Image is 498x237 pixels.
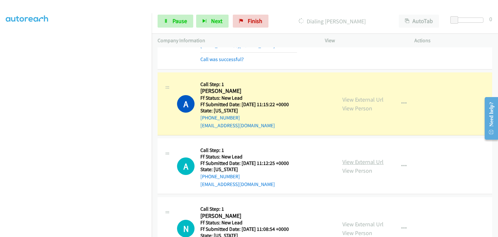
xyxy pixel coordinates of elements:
[200,56,244,62] a: Call was successful?
[158,15,193,28] a: Pause
[454,18,483,23] div: Delay between calls (in seconds)
[200,81,297,88] h5: Call Step: 1
[489,15,492,23] div: 0
[414,37,492,44] p: Actions
[200,166,297,173] h5: State: [US_STATE]
[177,157,195,175] h1: A
[177,157,195,175] div: The call is yet to be attempted
[325,37,403,44] p: View
[233,15,268,28] a: Finish
[342,105,372,112] a: View Person
[211,17,222,25] span: Next
[200,107,297,114] h5: State: [US_STATE]
[200,43,275,49] a: [EMAIL_ADDRESS][DOMAIN_NAME]
[196,15,229,28] button: Next
[200,147,297,154] h5: Call Step: 1
[342,96,384,103] a: View External Url
[248,17,262,25] span: Finish
[200,87,297,95] h2: [PERSON_NAME]
[177,95,195,113] h1: A
[200,206,297,212] h5: Call Step: 1
[200,154,297,160] h5: Ff Status: New Lead
[342,229,372,237] a: View Person
[200,226,297,232] h5: Ff Submitted Date: [DATE] 11:08:54 +0000
[200,181,275,187] a: [EMAIL_ADDRESS][DOMAIN_NAME]
[200,101,297,108] h5: Ff Submitted Date: [DATE] 11:15:22 +0000
[200,212,297,220] h2: [PERSON_NAME]
[200,95,297,101] h5: Ff Status: New Lead
[200,173,240,180] a: [PHONE_NUMBER]
[480,93,498,144] iframe: Resource Center
[277,17,387,26] p: Dialing [PERSON_NAME]
[342,167,372,174] a: View Person
[342,220,384,228] a: View External Url
[158,37,313,44] p: Company Information
[172,17,187,25] span: Pause
[399,15,439,28] button: AutoTab
[200,115,240,121] a: [PHONE_NUMBER]
[200,219,297,226] h5: Ff Status: New Lead
[200,160,297,167] h5: Ff Submitted Date: [DATE] 11:12:25 +0000
[200,122,275,129] a: [EMAIL_ADDRESS][DOMAIN_NAME]
[342,158,384,166] a: View External Url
